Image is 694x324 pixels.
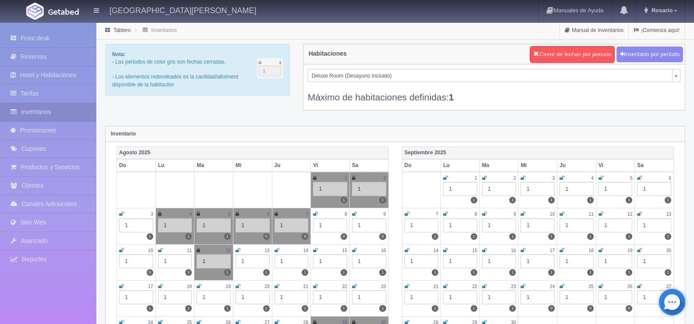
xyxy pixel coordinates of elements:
[236,254,270,268] div: 1
[432,305,438,312] label: 1
[302,233,308,240] label: 0
[341,233,347,240] label: 0
[626,269,632,276] label: 1
[509,269,516,276] label: 1
[518,159,557,172] th: Mi
[587,233,594,240] label: 1
[433,248,438,253] small: 14
[384,176,386,181] small: 2
[443,254,477,268] div: 1
[105,44,290,96] div: - Las periodos de color gris son fechas cerradas. - Los elementos redondeados es la cantidad/allo...
[405,218,439,232] div: 1
[341,269,347,276] label: 1
[514,212,516,217] small: 9
[560,22,628,39] a: Manual de Inventarios
[147,233,153,240] label: 1
[155,159,194,172] th: Lu
[187,248,192,253] small: 11
[482,254,516,268] div: 1
[588,212,593,217] small: 11
[509,305,516,312] label: 1
[550,212,555,217] small: 10
[475,212,477,217] small: 8
[272,159,311,172] th: Ju
[637,290,671,304] div: 1
[26,3,44,20] img: Getabed
[548,269,555,276] label: 1
[521,182,555,196] div: 1
[349,159,388,172] th: Sa
[48,8,79,15] img: Getabed
[530,46,615,63] button: Cierre de fechas por periodo
[432,233,438,240] label: 1
[384,212,386,217] small: 9
[264,284,269,289] small: 20
[352,254,386,268] div: 1
[433,284,438,289] small: 21
[560,254,594,268] div: 1
[194,159,233,172] th: Ma
[587,269,594,276] label: 1
[303,284,308,289] small: 21
[627,212,632,217] small: 12
[158,290,192,304] div: 1
[185,305,192,312] label: 1
[345,212,347,217] small: 8
[635,159,674,172] th: Sa
[226,248,231,253] small: 12
[147,305,153,312] label: 1
[112,51,126,57] b: Nota:
[303,248,308,253] small: 14
[666,248,671,253] small: 20
[275,290,309,304] div: 1
[302,269,308,276] label: 1
[117,159,156,172] th: Do
[158,254,192,268] div: 1
[119,290,153,304] div: 1
[441,159,480,172] th: Lu
[275,254,309,268] div: 1
[649,7,673,14] span: Rosario
[113,27,130,33] a: Tablero
[352,218,386,232] div: 1
[405,254,439,268] div: 1
[449,92,454,102] b: 1
[148,248,153,253] small: 10
[352,290,386,304] div: 1
[557,159,596,172] th: Ju
[313,290,347,304] div: 1
[514,176,516,181] small: 2
[482,290,516,304] div: 1
[352,182,386,196] div: 1
[190,212,192,217] small: 4
[599,218,633,232] div: 1
[627,248,632,253] small: 19
[471,269,477,276] label: 1
[626,233,632,240] label: 1
[309,50,347,57] h4: Habitaciones
[548,233,555,240] label: 1
[263,269,270,276] label: 1
[345,176,347,181] small: 1
[117,146,389,159] th: Agosto 2025
[479,159,518,172] th: Ma
[379,197,386,203] label: 1
[342,248,347,253] small: 15
[342,284,347,289] small: 22
[475,176,477,181] small: 1
[665,233,671,240] label: 1
[187,284,192,289] small: 18
[616,46,683,63] button: Inventario por periodo
[509,197,516,203] label: 1
[436,212,438,217] small: 7
[233,159,272,172] th: Mi
[185,269,192,276] label: 0
[560,182,594,196] div: 1
[471,197,477,203] label: 1
[185,233,192,240] label: 1
[275,218,309,232] div: 1
[471,305,477,312] label: 1
[119,218,153,232] div: 1
[521,218,555,232] div: 1
[405,290,439,304] div: 1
